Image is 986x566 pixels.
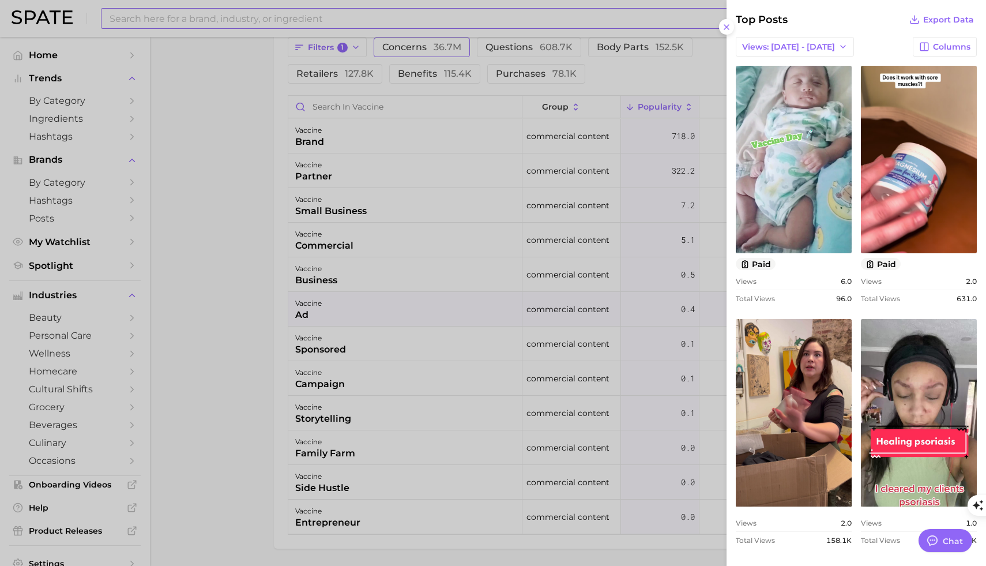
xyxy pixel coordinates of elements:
[736,294,775,303] span: Total Views
[913,37,977,57] button: Columns
[861,536,900,545] span: Total Views
[736,12,788,28] span: Top Posts
[923,15,974,25] span: Export Data
[966,277,977,286] span: 2.0
[933,42,970,52] span: Columns
[841,277,852,286] span: 6.0
[742,42,835,52] span: Views: [DATE] - [DATE]
[736,277,757,286] span: Views
[861,519,882,527] span: Views
[736,536,775,545] span: Total Views
[826,536,852,545] span: 158.1k
[906,12,977,28] button: Export Data
[736,519,757,527] span: Views
[861,258,901,270] button: paid
[861,294,900,303] span: Total Views
[957,294,977,303] span: 631.0
[861,277,882,286] span: Views
[736,258,776,270] button: paid
[841,519,852,527] span: 2.0
[836,294,852,303] span: 96.0
[736,37,854,57] button: Views: [DATE] - [DATE]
